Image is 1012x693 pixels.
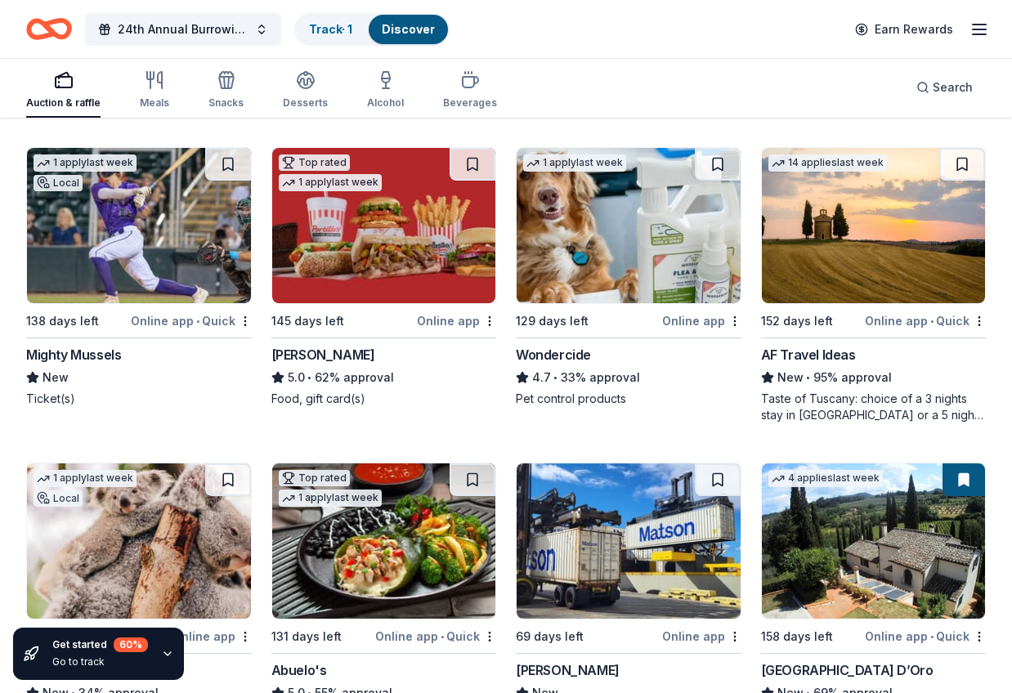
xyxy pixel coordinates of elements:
a: Image for Portillo'sTop rated1 applylast week145 days leftOnline app[PERSON_NAME]5.0•62% approval... [271,147,497,407]
div: Online app [662,626,741,646]
span: • [806,371,810,384]
a: Image for Wondercide1 applylast week129 days leftOnline appWondercide4.7•33% approvalPet control ... [516,147,741,407]
div: 60 % [114,637,148,652]
span: 5.0 [288,368,305,387]
img: Image for Mighty Mussels [27,148,251,303]
span: New [777,368,804,387]
span: 24th Annual Burrowing Owl Festival and on-line auction [118,20,249,39]
a: Image for Mighty Mussels1 applylast weekLocal138 days leftOnline app•QuickMighty MusselsNewTicket(s) [26,147,252,407]
a: Image for AF Travel Ideas14 applieslast week152 days leftOnline app•QuickAF Travel IdeasNew•95% a... [761,147,987,423]
div: 33% approval [516,368,741,387]
a: Earn Rewards [845,15,963,44]
div: Abuelo's [271,660,327,680]
button: Track· 1Discover [294,13,450,46]
img: Image for Abuelo's [272,463,496,619]
button: Alcohol [367,64,404,118]
div: Online app Quick [865,311,986,331]
span: Search [933,78,973,97]
span: • [553,371,557,384]
div: Online app [417,311,496,331]
div: 69 days left [516,627,584,646]
div: Top rated [279,470,350,486]
span: • [930,630,934,643]
div: Ticket(s) [26,391,252,407]
div: Local [34,175,83,191]
div: 95% approval [761,368,987,387]
div: 1 apply last week [279,490,382,507]
div: Online app Quick [865,626,986,646]
div: Taste of Tuscany: choice of a 3 nights stay in [GEOGRAPHIC_DATA] or a 5 night stay in [GEOGRAPHIC... [761,391,987,423]
span: • [307,371,311,384]
div: 129 days left [516,311,589,331]
div: Beverages [443,96,497,110]
span: 4.7 [532,368,551,387]
div: 62% approval [271,368,497,387]
span: • [930,315,934,328]
button: Desserts [283,64,328,118]
button: Search [903,71,986,104]
div: Snacks [208,96,244,110]
div: 138 days left [26,311,99,331]
img: Image for Wondercide [517,148,741,303]
img: Image for Villa Sogni D’Oro [762,463,986,619]
span: • [441,630,444,643]
div: Online app Quick [375,626,496,646]
div: Auction & raffle [26,96,101,110]
img: Image for AF Travel Ideas [762,148,986,303]
a: Track· 1 [309,22,352,36]
div: Top rated [279,154,350,171]
div: 145 days left [271,311,344,331]
img: Image for Matson [517,463,741,619]
div: Get started [52,637,148,652]
img: Image for ZooTampa [27,463,251,619]
a: Home [26,10,72,48]
span: • [196,315,199,328]
div: 131 days left [271,627,342,646]
div: 1 apply last week [523,154,626,172]
div: Go to track [52,655,148,668]
button: Meals [140,64,169,118]
span: New [43,368,69,387]
div: Wondercide [516,345,591,364]
div: Food, gift card(s) [271,391,497,407]
div: 14 applies last week [768,154,887,172]
div: Meals [140,96,169,110]
div: Desserts [283,96,328,110]
button: Auction & raffle [26,64,101,118]
div: 1 apply last week [34,470,137,487]
div: 1 apply last week [34,154,137,172]
div: Online app Quick [131,311,252,331]
div: 152 days left [761,311,833,331]
a: Discover [382,22,435,36]
div: 158 days left [761,627,833,646]
div: [GEOGRAPHIC_DATA] D’Oro [761,660,934,680]
button: 24th Annual Burrowing Owl Festival and on-line auction [85,13,281,46]
div: Local [34,490,83,507]
div: Pet control products [516,391,741,407]
div: [PERSON_NAME] [516,660,620,680]
div: [PERSON_NAME] [271,345,375,364]
img: Image for Portillo's [272,148,496,303]
div: 4 applies last week [768,470,883,487]
div: AF Travel Ideas [761,345,856,364]
div: 1 apply last week [279,174,382,191]
div: Alcohol [367,96,404,110]
button: Beverages [443,64,497,118]
div: Mighty Mussels [26,345,121,364]
button: Snacks [208,64,244,118]
div: Online app [662,311,741,331]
